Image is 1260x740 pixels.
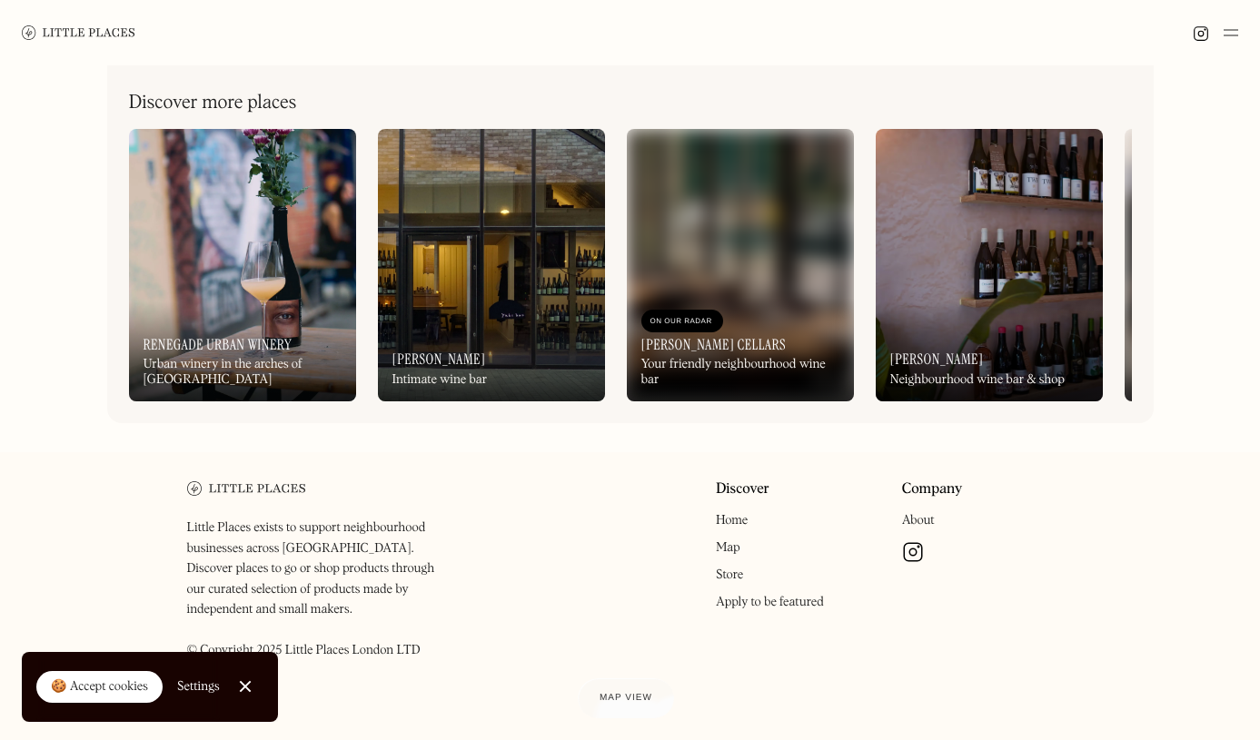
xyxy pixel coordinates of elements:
h3: [PERSON_NAME] [392,350,486,368]
a: Renegade Urban WineryUrban winery in the arches of [GEOGRAPHIC_DATA] [129,129,356,401]
div: Intimate wine bar [392,372,488,388]
a: Map view [578,678,674,718]
div: Urban winery in the arches of [GEOGRAPHIC_DATA] [144,357,342,388]
div: On Our Radar [650,312,714,331]
div: Neighbourhood wine bar & shop [890,372,1065,388]
div: Your friendly neighbourhood wine bar [641,357,839,388]
div: 🍪 Accept cookies [51,678,148,696]
div: Settings [177,680,220,693]
a: Close Cookie Popup [227,668,263,705]
span: Map view [600,693,652,703]
a: [PERSON_NAME]Neighbourhood wine bar & shop [876,129,1103,401]
a: 🍪 Accept cookies [36,671,163,704]
h3: [PERSON_NAME] Cellars [641,336,787,353]
a: Apply to be featured [716,596,824,608]
a: Discover [716,481,769,498]
a: Map [716,541,740,554]
a: Home [716,514,748,527]
a: Settings [177,666,220,707]
a: About [902,514,935,527]
a: Company [902,481,963,498]
a: [PERSON_NAME]Intimate wine bar [378,129,605,401]
h2: Discover more places [129,92,297,114]
a: Store [716,568,743,581]
h3: [PERSON_NAME] [890,350,984,368]
h3: Renegade Urban Winery [144,336,293,353]
p: Little Places exists to support neighbourhood businesses across [GEOGRAPHIC_DATA]. Discover place... [187,518,453,660]
a: On Our Radar[PERSON_NAME] CellarsYour friendly neighbourhood wine bar [627,129,854,401]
